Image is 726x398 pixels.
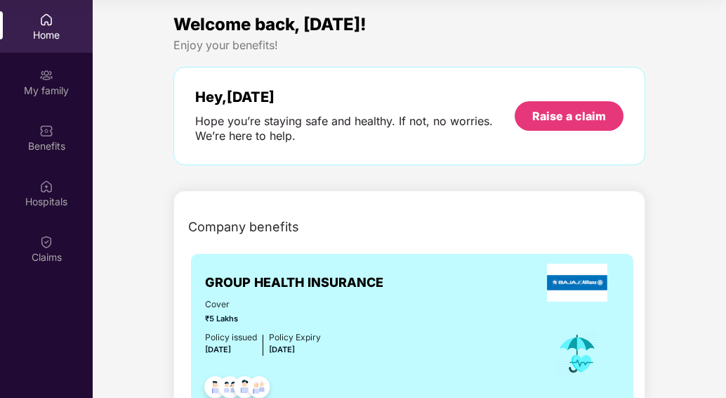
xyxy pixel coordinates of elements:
img: icon [555,330,600,377]
span: Welcome back, [DATE]! [173,14,367,34]
span: [DATE] [205,345,231,354]
img: svg+xml;base64,PHN2ZyBpZD0iQmVuZWZpdHMiIHhtbG5zPSJodHRwOi8vd3d3LnczLm9yZy8yMDAwL3N2ZyIgd2lkdGg9Ij... [39,124,53,138]
span: Cover [205,297,321,311]
img: svg+xml;base64,PHN2ZyBpZD0iQ2xhaW0iIHhtbG5zPSJodHRwOi8vd3d3LnczLm9yZy8yMDAwL3N2ZyIgd2lkdGg9IjIwIi... [39,235,53,249]
div: Raise a claim [532,108,606,124]
span: ₹5 Lakhs [205,313,321,325]
div: Policy Expiry [269,330,321,344]
span: Company benefits [188,217,299,237]
img: svg+xml;base64,PHN2ZyB3aWR0aD0iMjAiIGhlaWdodD0iMjAiIHZpZXdCb3g9IjAgMCAyMCAyMCIgZmlsbD0ibm9uZSIgeG... [39,68,53,82]
div: Hope you’re staying safe and healthy. If not, no worries. We’re here to help. [195,114,515,143]
span: GROUP HEALTH INSURANCE [205,273,383,293]
img: svg+xml;base64,PHN2ZyBpZD0iSG9zcGl0YWxzIiB4bWxucz0iaHR0cDovL3d3dy53My5vcmcvMjAwMC9zdmciIHdpZHRoPS... [39,179,53,193]
div: Hey, [DATE] [195,89,515,105]
img: insurerLogo [547,264,607,302]
div: Policy issued [205,330,257,344]
span: [DATE] [269,345,295,354]
div: Enjoy your benefits! [173,38,646,53]
img: svg+xml;base64,PHN2ZyBpZD0iSG9tZSIgeG1sbnM9Imh0dHA6Ly93d3cudzMub3JnLzIwMDAvc3ZnIiB3aWR0aD0iMjAiIG... [39,13,53,27]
